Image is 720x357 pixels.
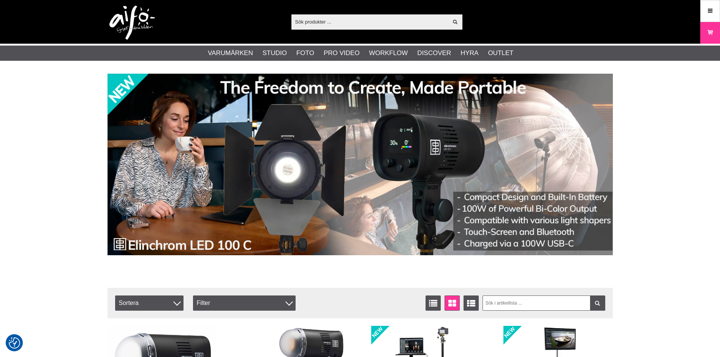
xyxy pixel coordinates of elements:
img: logo.png [109,6,155,40]
a: Outlet [488,48,513,58]
a: Utökad listvisning [464,295,479,311]
a: Filtrera [590,295,605,311]
a: Studio [263,48,287,58]
a: Varumärken [208,48,253,58]
a: Hyra [460,48,478,58]
a: Fönstervisning [445,295,460,311]
img: Annons:002 banner-elin-led100c11390x.jpg [108,74,613,255]
a: Discover [417,48,451,58]
a: Foto [296,48,314,58]
a: Listvisning [426,295,441,311]
input: Sök produkter ... [291,16,448,27]
span: Sortera [115,295,184,311]
button: Samtyckesinställningar [9,336,20,350]
input: Sök i artikellista ... [483,295,605,311]
div: Filter [193,295,296,311]
a: Workflow [369,48,408,58]
a: Pro Video [324,48,359,58]
img: Revisit consent button [9,337,20,349]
